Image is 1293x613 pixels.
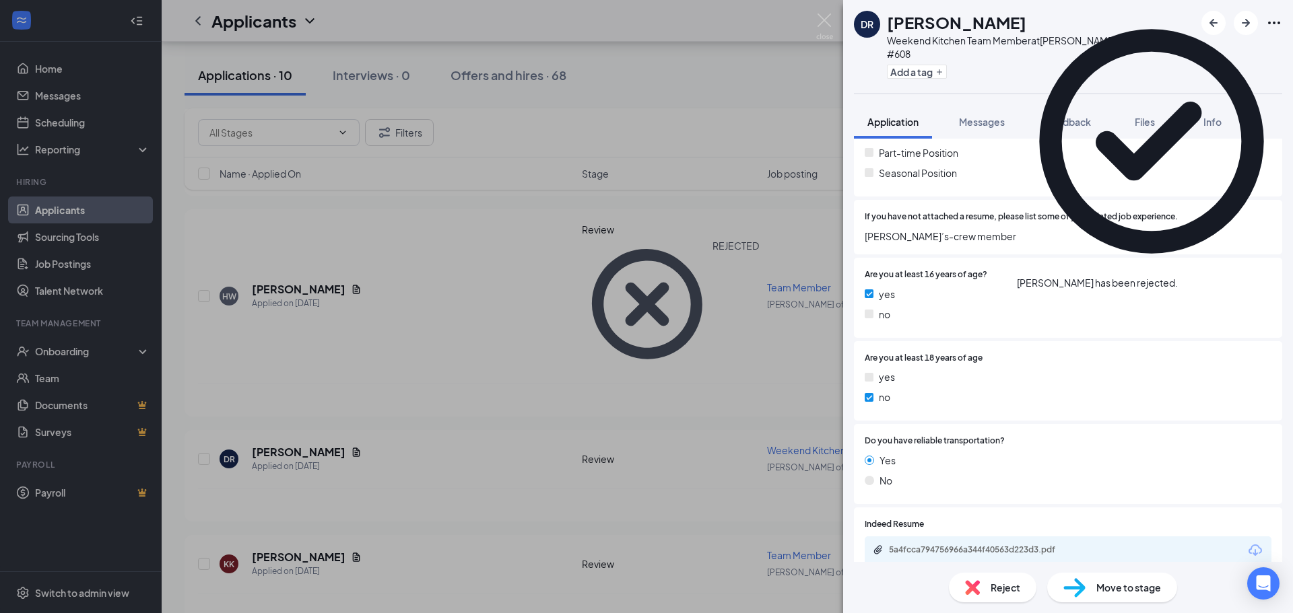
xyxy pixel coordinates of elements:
svg: Plus [935,68,943,76]
div: Weekend Kitchen Team Member at [PERSON_NAME] of Westfield - #608 [887,34,1195,61]
div: [PERSON_NAME] has been rejected. [1017,276,1178,290]
a: Paperclip5a4fcca794756966a344f40563d223d3.pdf [873,544,1091,557]
div: Open Intercom Messenger [1247,567,1280,600]
svg: Download [1247,542,1263,558]
span: Yes [880,453,896,468]
span: Messages [959,116,1005,128]
svg: Paperclip [873,544,884,555]
span: Part-time Position [879,145,958,160]
span: yes [879,287,895,301]
span: Do you have reliable transportation? [865,435,1005,447]
span: yes [879,369,895,384]
span: Are you at least 18 years of age [865,352,983,365]
span: Indeed Resume [865,518,924,531]
span: Application [867,116,919,128]
div: 5a4fcca794756966a344f40563d223d3.pdf [889,544,1077,555]
button: PlusAdd a tag [887,65,947,79]
span: Move to stage [1096,580,1161,595]
span: Are you at least 16 years of age? [865,268,987,281]
h1: [PERSON_NAME] [887,11,1026,34]
div: DR [861,17,873,31]
svg: CheckmarkCircle [1017,7,1286,276]
span: no [879,307,890,322]
span: No [880,473,892,488]
span: [PERSON_NAME]’s-crew member [865,229,1271,244]
span: Reject [991,580,1020,595]
span: Seasonal Position [879,166,957,180]
span: no [879,390,890,404]
span: If you have not attached a resume, please list some of your related job experience. [865,211,1178,223]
